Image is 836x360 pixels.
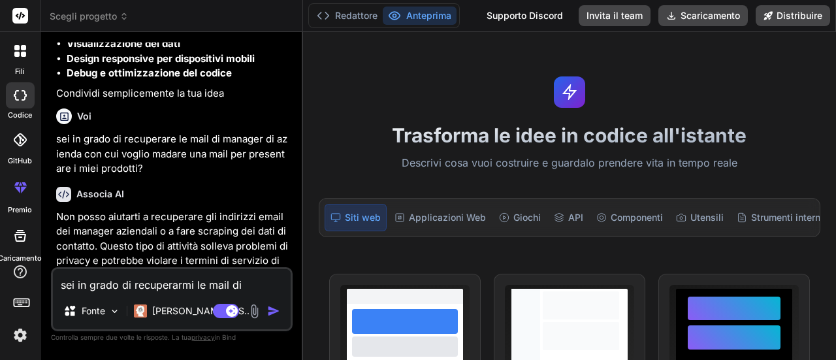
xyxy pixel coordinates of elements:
[15,67,25,76] font: fili
[402,156,737,169] font: Descrivi cosa vuoi costruire e guardalo prendere vita in tempo reale
[751,212,823,223] font: Strumenti interni
[345,212,381,223] font: Siti web
[67,37,180,50] font: Visualizzazione dei dati
[8,110,32,120] font: codice
[215,333,236,341] font: in Bind
[312,7,383,25] button: Redattore
[56,210,291,282] font: Non posso aiutarti a recuperare gli indirizzi email dei manager aziendali o a fare scraping dei d...
[392,123,747,147] font: Trasforma le idee in codice all'istante
[335,10,378,21] font: Redattore
[9,324,31,346] img: settings
[67,52,255,65] font: Design responsive per dispositivi mobili
[409,212,486,223] font: Applicazioni Web
[579,5,651,26] button: Invita il team
[109,306,120,317] img: Scegli i modelli
[383,7,457,25] button: Anteprima
[756,5,830,26] button: Distribuire
[406,10,451,21] font: Anteprima
[56,87,224,99] font: Condividi semplicemente la tua idea
[611,212,663,223] font: Componenti
[658,5,748,26] button: Scaricamento
[247,304,262,319] img: attaccamento
[50,10,117,22] font: Scegli progetto
[690,212,724,223] font: Utensili
[191,333,215,341] font: privacy
[513,212,541,223] font: Giochi
[487,10,563,21] font: Supporto Discord
[134,304,147,318] img: Claude 4 Sonetto
[777,10,822,21] font: Distribuire
[8,156,32,165] font: GitHub
[82,305,105,316] font: Fonte
[681,10,740,21] font: Scaricamento
[568,212,583,223] font: API
[267,304,280,318] img: icona
[67,67,232,79] font: Debug e ottimizzazione del codice
[8,205,32,214] font: premio
[51,333,191,341] font: Controlla sempre due volte le risposte. La tua
[77,110,91,122] font: Voi
[56,133,287,174] font: sei in grado di recuperare le mail di manager di azienda con cui voglio madare una mail per prese...
[587,10,643,21] font: Invita il team
[76,188,124,199] font: Associa AI
[152,305,249,316] font: [PERSON_NAME] 4 S..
